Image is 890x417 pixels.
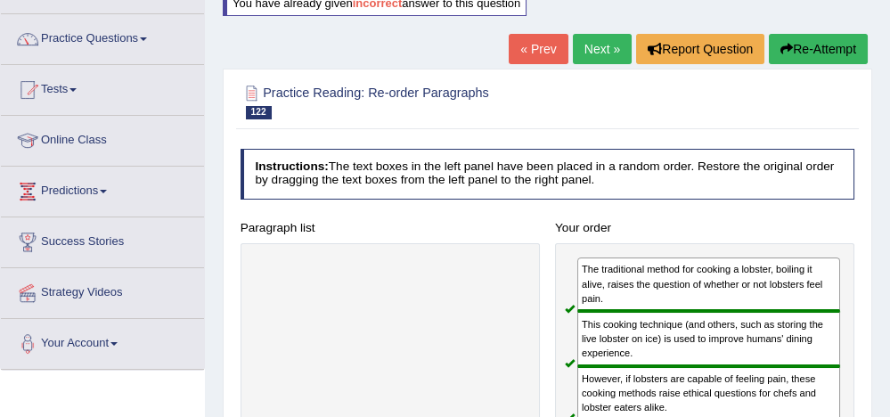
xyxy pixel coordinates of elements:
a: Predictions [1,167,204,211]
a: Strategy Videos [1,268,204,313]
a: Tests [1,65,204,110]
button: Re-Attempt [769,34,868,64]
span: 122 [246,106,272,119]
button: Report Question [636,34,764,64]
div: The traditional method for cooking a lobster, boiling it alive, raises the question of whether or... [577,258,840,311]
b: Instructions: [255,159,328,173]
h2: Practice Reading: Re-order Paragraphs [241,82,622,119]
a: Your Account [1,319,204,364]
h4: The text boxes in the left panel have been placed in a random order. Restore the original order b... [241,149,855,200]
a: Next » [573,34,632,64]
a: « Prev [509,34,567,64]
a: Practice Questions [1,14,204,59]
h4: Your order [555,222,854,235]
div: This cooking technique (and others, such as storing the live lobster on ice) is used to improve h... [577,311,840,365]
h4: Paragraph list [241,222,540,235]
a: Online Class [1,116,204,160]
a: Success Stories [1,217,204,262]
